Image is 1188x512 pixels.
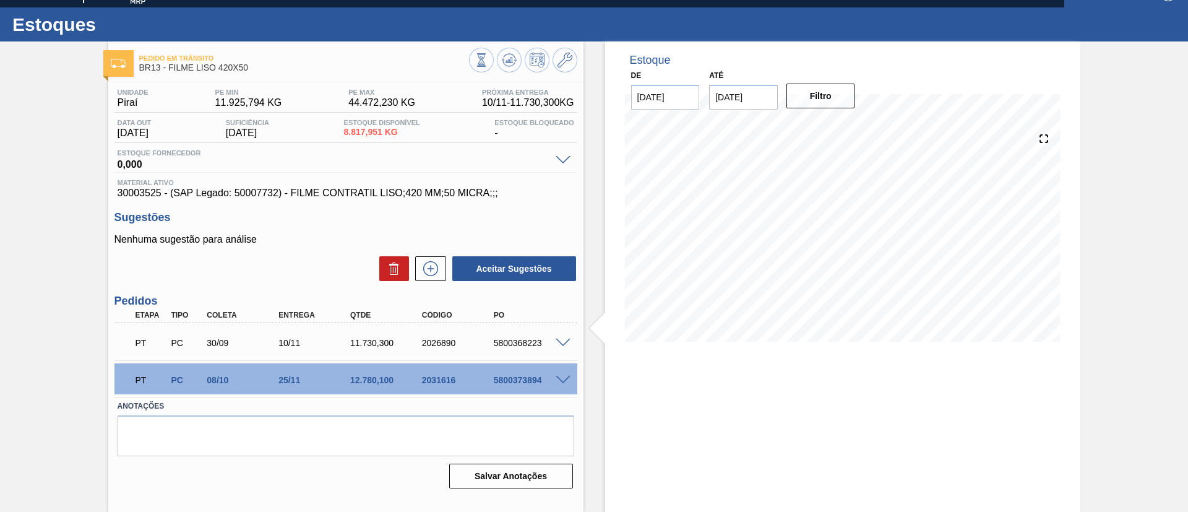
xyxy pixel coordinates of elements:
div: Entrega [275,311,356,319]
span: [DATE] [226,128,269,139]
div: Excluir Sugestões [373,256,409,281]
button: Salvar Anotações [449,464,573,488]
span: PE MAX [348,89,415,96]
div: Pedido de Compra [168,338,205,348]
div: - [491,119,577,139]
button: Atualizar Gráfico [497,48,522,72]
div: 10/11/2025 [275,338,356,348]
div: PO [491,311,571,319]
span: 44.472,230 KG [348,97,415,108]
div: 5800368223 [491,338,571,348]
span: Próxima Entrega [482,89,574,96]
span: Piraí [118,97,148,108]
div: Aceitar Sugestões [446,255,577,282]
button: Filtro [786,84,855,108]
p: PT [136,338,166,348]
div: Etapa [132,311,170,319]
span: Suficiência [226,119,269,126]
span: BR13 - FILME LISO 420X50 [139,63,469,72]
div: 08/10/2025 [204,375,284,385]
span: Pedido em Trânsito [139,54,469,62]
div: 2031616 [419,375,499,385]
div: Tipo [168,311,205,319]
span: 30003525 - (SAP Legado: 50007732) - FILME CONTRATIL LISO;420 MM;50 MICRA;;; [118,188,574,199]
button: Ir ao Master Data / Geral [553,48,577,72]
h3: Pedidos [114,295,577,308]
span: 10/11 - 11.730,300 KG [482,97,574,108]
span: 11.925,794 KG [215,97,282,108]
div: Pedido em Trânsito [132,367,170,394]
div: 2026890 [419,338,499,348]
label: Até [709,71,723,80]
div: 11.730,300 [347,338,428,348]
span: Unidade [118,89,148,96]
div: Coleta [204,311,284,319]
div: 25/11/2025 [275,375,356,385]
span: Estoque Disponível [344,119,420,126]
label: Anotações [118,397,574,415]
button: Aceitar Sugestões [452,256,576,281]
span: Data out [118,119,152,126]
span: [DATE] [118,128,152,139]
label: De [631,71,642,80]
p: Nenhuma sugestão para análise [114,234,577,245]
div: Pedido em Trânsito [132,329,170,357]
span: Estoque Bloqueado [494,119,574,126]
div: 30/09/2025 [204,338,284,348]
button: Programar Estoque [525,48,549,72]
div: Pedido de Compra [168,375,205,385]
img: Ícone [111,59,126,68]
p: PT [136,375,166,385]
div: 12.780,100 [347,375,428,385]
span: Material ativo [118,179,574,186]
input: dd/mm/yyyy [631,85,700,110]
div: Estoque [630,54,671,67]
div: Código [419,311,499,319]
h1: Estoques [12,17,232,32]
span: 0,000 [118,157,549,169]
span: PE MIN [215,89,282,96]
div: 5800373894 [491,375,571,385]
span: 8.817,951 KG [344,128,420,137]
input: dd/mm/yyyy [709,85,778,110]
button: Visão Geral dos Estoques [469,48,494,72]
div: Nova sugestão [409,256,446,281]
h3: Sugestões [114,211,577,224]
div: Qtde [347,311,428,319]
span: Estoque Fornecedor [118,149,549,157]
